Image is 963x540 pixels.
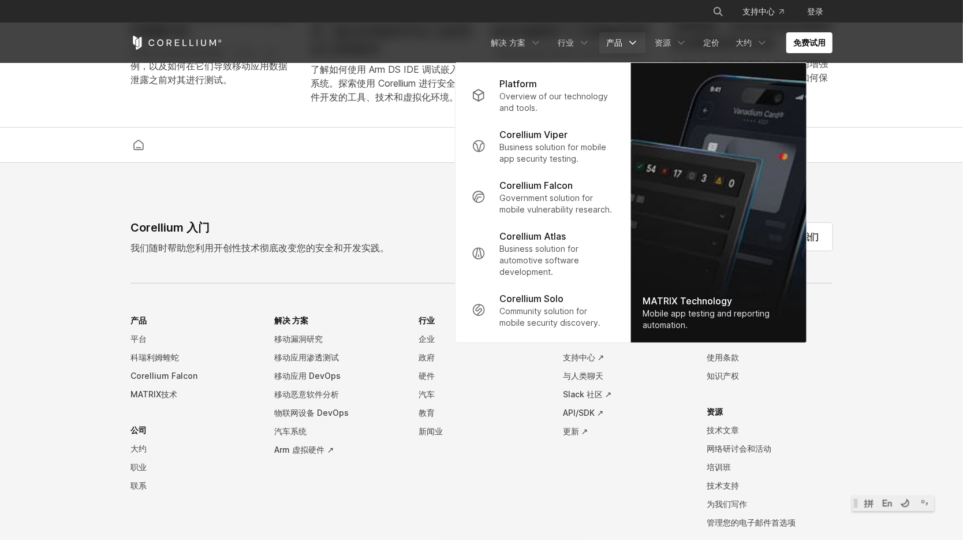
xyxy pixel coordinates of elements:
button: Search [708,1,729,22]
a: 企业 [419,330,544,348]
p: Corellium Solo [499,292,563,306]
a: Arm 虚拟硬件 ↗ [275,441,401,459]
a: 培训班 [707,458,833,476]
div: MATRIX Technology [643,294,795,308]
p: Corellium Atlas [499,229,566,243]
a: 教育 [419,404,544,422]
a: 支持中心 ↗ [563,348,689,367]
a: 移动应用 DevOps [275,367,401,385]
a: 汽车系统 [275,422,401,441]
a: 大约 [130,440,256,458]
a: 联系 [130,476,256,495]
font: 行业 [558,37,574,49]
a: 与人类聊天 [563,367,689,385]
p: Corellium Viper [499,128,568,141]
a: 移动应用渗透测试 [275,348,401,367]
a: API/SDK ↗ [563,404,689,422]
div: Navigation Menu [484,32,833,53]
a: Corellium Falcon [130,367,256,385]
a: 免费试用 [786,32,833,53]
font: 产品 [606,37,622,49]
a: 更新 ↗ [563,422,689,441]
div: Navigation Menu [699,1,833,22]
img: Matrix_WebNav_1x [631,63,807,342]
a: 定价 [696,32,726,53]
a: 使用条款 [707,348,833,367]
a: 职业 [130,458,256,476]
a: 科瑞利姆蝰蛇 [130,348,256,367]
a: Corellium Atlas Business solution for automotive software development. [462,222,624,285]
a: Corellium home [128,137,149,153]
p: Community solution for mobile security discovery. [499,306,614,329]
a: 移动恶意软件分析 [275,385,401,404]
p: Business solution for automotive software development. [499,243,614,278]
font: 解决 方案 [491,37,525,49]
font: 支持中心 [742,6,775,17]
a: 物联网设备 DevOps [275,404,401,422]
div: Corellium 入门 [130,219,389,236]
p: Overview of our technology and tools. [499,91,614,114]
a: Corellium Falcon Government solution for mobile vulnerability research. [462,172,624,222]
a: 政府 [419,348,544,367]
a: 管理您的电子邮件首选项 [707,513,833,532]
a: 知识产权 [707,367,833,385]
a: Corellium Solo Community solution for mobile security discovery. [462,285,624,336]
a: 移动漏洞研究 [275,330,401,348]
a: 为我们写作 [707,495,833,513]
p: Corellium Falcon [499,178,573,192]
font: 资源 [655,37,671,49]
a: 技术支持 [707,476,833,495]
a: 网络研讨会和活动 [707,440,833,458]
p: Business solution for mobile app security testing. [499,141,614,165]
a: Platform Overview of our technology and tools. [462,70,624,121]
a: 汽车 [419,385,544,404]
div: Mobile app testing and reporting automation. [643,308,795,331]
font: 大约 [736,37,752,49]
p: Government solution for mobile vulnerability research. [499,192,614,215]
a: 技术文章 [707,421,833,440]
a: MATRIX技术 [130,385,256,404]
a: Slack 社区 ↗ [563,385,689,404]
div: 了解如何使用 Arm DS IDE 调试嵌入式系统。探索使用 Corellium 进行安全固件开发的工具、技术和虚拟化环境。 [311,62,472,104]
a: Corellium Home [130,36,222,50]
a: Corellium Viper Business solution for mobile app security testing. [462,121,624,172]
p: Platform [499,77,537,91]
a: 登录 [798,1,833,22]
p: 我们随时帮助您利用开创性技术彻底改变您的安全和开发实践。 [130,241,389,255]
a: MATRIX Technology Mobile app testing and reporting automation. [631,63,807,342]
div: 探索常见的漏洞和暴露 （CVE） 示例，以及如何在它们导致移动应用数据泄露之前对其进行测试。 [130,45,292,87]
a: 硬件 [419,367,544,385]
a: 新闻业 [419,422,544,441]
a: 平台 [130,330,256,348]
